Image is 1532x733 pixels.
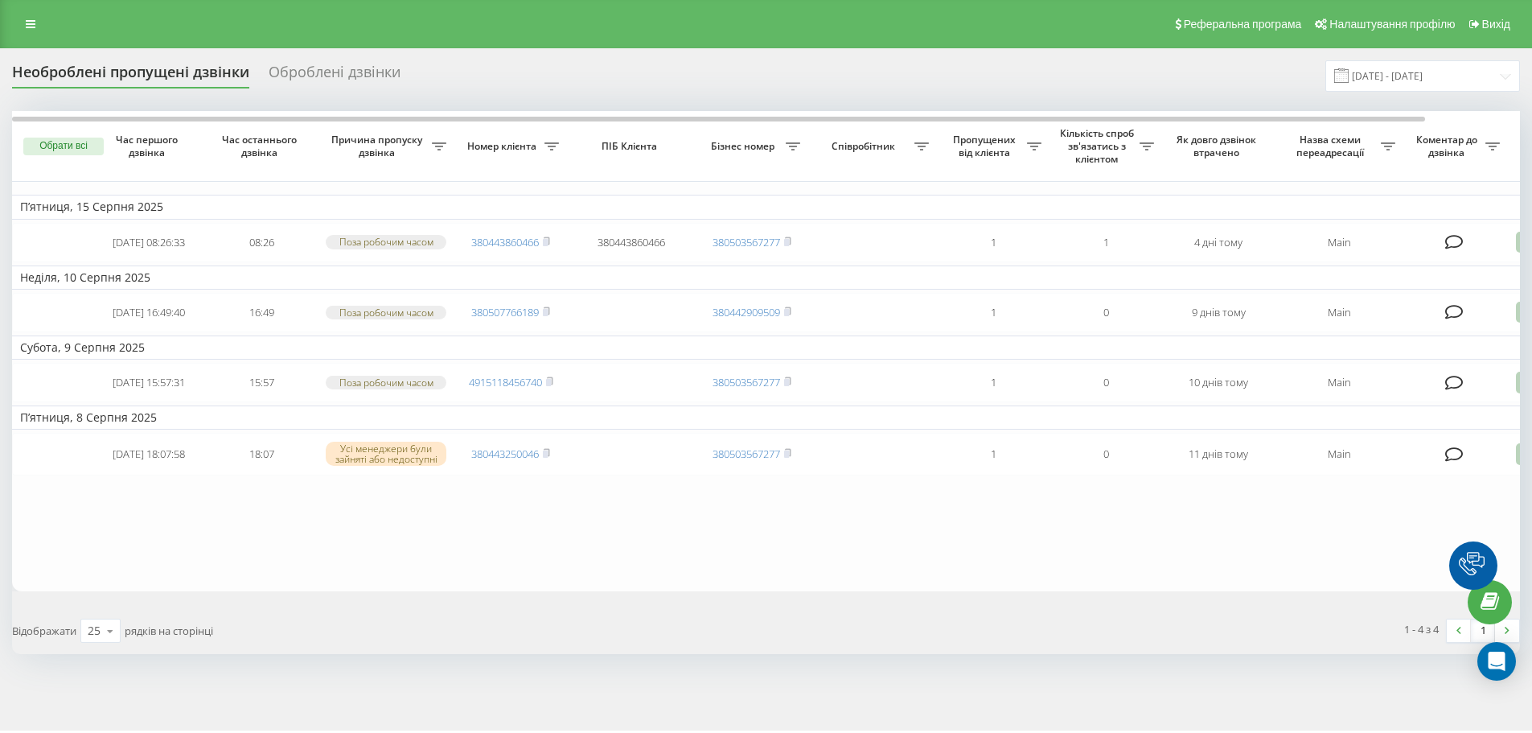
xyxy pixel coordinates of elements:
[1275,223,1403,262] td: Main
[1175,134,1262,159] span: Як довго дзвінок втрачено
[326,376,446,389] div: Поза робочим часом
[471,235,539,249] a: 380443860466
[1184,18,1302,31] span: Реферальна програма
[713,375,780,389] a: 380503567277
[1411,134,1485,159] span: Коментар до дзвінка
[1049,223,1162,262] td: 1
[1162,433,1275,476] td: 11 днів тому
[1162,293,1275,332] td: 9 днів тому
[469,375,542,389] a: 4915118456740
[88,623,101,639] div: 25
[326,134,432,159] span: Причина пропуску дзвінка
[1162,223,1275,262] td: 4 дні тому
[1275,433,1403,476] td: Main
[205,363,318,402] td: 15:57
[92,223,205,262] td: [DATE] 08:26:33
[92,293,205,332] td: [DATE] 16:49:40
[1471,620,1495,642] a: 1
[567,223,696,262] td: 380443860466
[218,134,305,159] span: Час останнього дзвінка
[937,223,1049,262] td: 1
[713,447,780,461] a: 380503567277
[125,624,213,638] span: рядків на сторінці
[326,306,446,319] div: Поза робочим часом
[1404,621,1439,637] div: 1 - 4 з 4
[937,363,1049,402] td: 1
[12,624,76,638] span: Відображати
[713,235,780,249] a: 380503567277
[1049,363,1162,402] td: 0
[1283,134,1381,159] span: Назва схеми переадресації
[1058,127,1140,165] span: Кількість спроб зв'язатись з клієнтом
[269,64,400,89] div: Оброблені дзвінки
[1329,18,1455,31] span: Налаштування профілю
[937,293,1049,332] td: 1
[713,305,780,319] a: 380442909509
[205,223,318,262] td: 08:26
[1275,293,1403,332] td: Main
[462,140,544,153] span: Номер клієнта
[12,64,249,89] div: Необроблені пропущені дзвінки
[92,433,205,476] td: [DATE] 18:07:58
[92,363,205,402] td: [DATE] 15:57:31
[816,140,914,153] span: Співробітник
[471,447,539,461] a: 380443250046
[1049,433,1162,476] td: 0
[704,140,786,153] span: Бізнес номер
[1482,18,1510,31] span: Вихід
[581,140,682,153] span: ПІБ Клієнта
[1477,642,1516,681] div: Open Intercom Messenger
[937,433,1049,476] td: 1
[205,433,318,476] td: 18:07
[471,305,539,319] a: 380507766189
[945,134,1027,159] span: Пропущених від клієнта
[205,293,318,332] td: 16:49
[1049,293,1162,332] td: 0
[105,134,192,159] span: Час першого дзвінка
[326,235,446,249] div: Поза робочим часом
[1275,363,1403,402] td: Main
[23,138,104,155] button: Обрати всі
[326,442,446,466] div: Усі менеджери були зайняті або недоступні
[1162,363,1275,402] td: 10 днів тому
